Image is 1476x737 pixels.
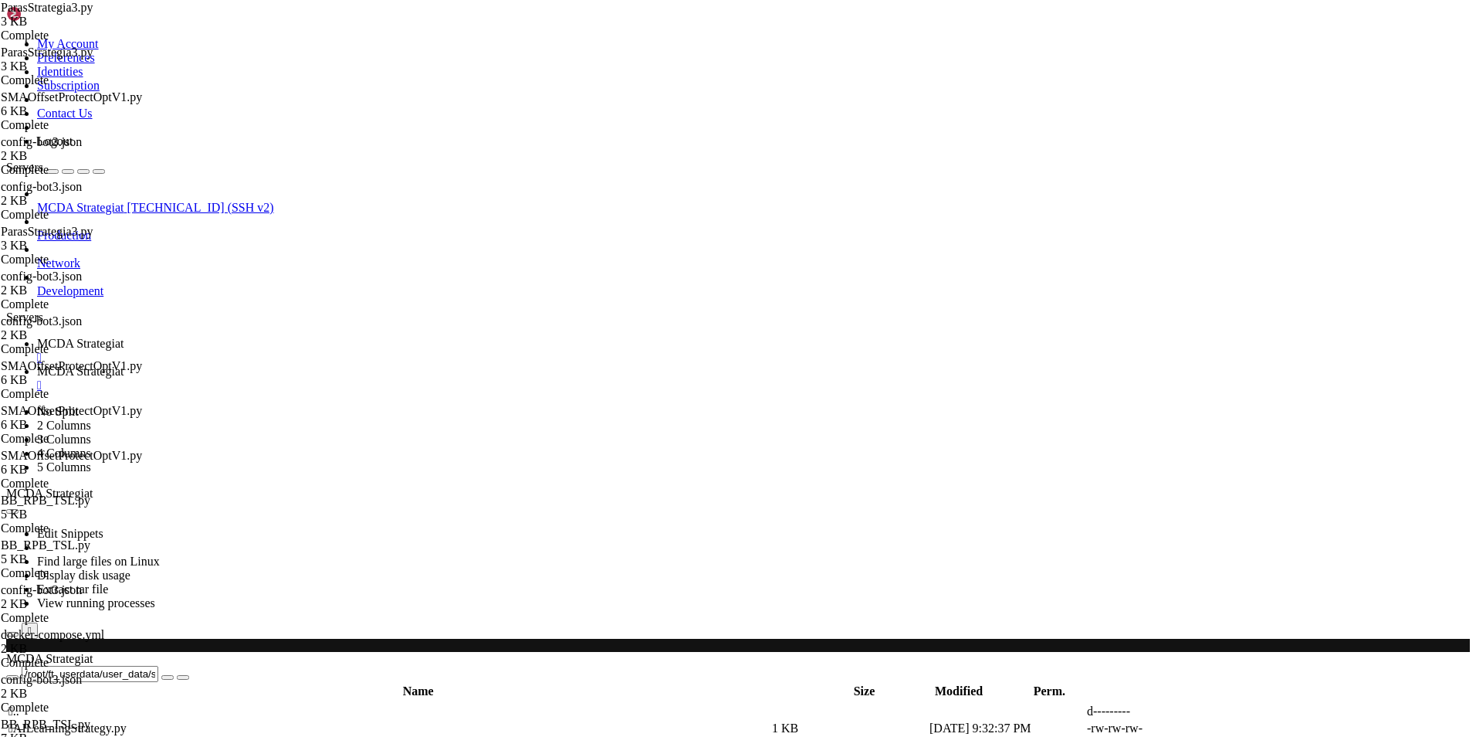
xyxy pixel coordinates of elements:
div: Complete [1,477,147,491]
span: docker-compose.yml [1,628,104,641]
span: config-bot3.json [1,673,147,701]
span: config-bot3.json [1,270,147,297]
span: ParasStrategia3.py [1,46,147,73]
div: Complete [1,163,147,177]
span: SMAOffsetProtectOptV1.py [1,449,147,477]
div: Complete [1,566,147,580]
span: SMAOffsetProtectOptV1.py [1,359,142,372]
span: SMAOffsetProtectOptV1.py [1,90,147,118]
span: config-bot3.json [1,135,82,148]
div: 6 KB [1,373,147,387]
div: 3 KB [1,239,147,253]
div: Complete [1,701,147,715]
span: config-bot3.json [1,314,147,342]
span: config-bot3.json [1,180,82,193]
div: 2 KB [1,597,147,611]
span: SMAOffsetProtectOptV1.py [1,449,142,462]
span: config-bot3.json [1,583,82,596]
div: 2 KB [1,284,147,297]
span: config-bot3.json [1,180,147,208]
span: SMAOffsetProtectOptV1.py [1,359,147,387]
div: 5 KB [1,552,147,566]
span: ParasStrategia3.py [1,1,93,14]
div: 6 KB [1,463,147,477]
span: ParasStrategia3.py [1,46,93,59]
div: Complete [1,521,147,535]
span: BB_RPB_TSL.py [1,494,147,521]
span: docker-compose.yml [1,628,147,656]
div: 5 KB [1,508,147,521]
span: BB_RPB_TSL.py [1,494,90,507]
div: Complete [1,342,147,356]
span: ParasStrategia3.py [1,225,147,253]
div: 2 KB [1,194,147,208]
span: SMAOffsetProtectOptV1.py [1,404,147,432]
span: config-bot3.json [1,270,82,283]
div: 2 KB [1,328,147,342]
span: config-bot3.json [1,673,82,686]
span: config-bot3.json [1,314,82,328]
div: 6 KB [1,418,147,432]
span: config-bot3.json [1,583,147,611]
span: ParasStrategia3.py [1,225,93,238]
div: Complete [1,208,147,222]
span: ParasStrategia3.py [1,1,147,29]
div: 3 KB [1,59,147,73]
div: Complete [1,432,147,446]
div: Complete [1,297,147,311]
div: 6 KB [1,104,147,118]
div: 2 KB [1,687,147,701]
div: Complete [1,118,147,132]
span: BB_RPB_TSL.py [1,538,147,566]
span: BB_RPB_TSL.py [1,538,90,552]
div: 3 KB [1,15,147,29]
span: SMAOffsetProtectOptV1.py [1,404,142,417]
span: BB_RPB_TSL.py [1,718,90,731]
span: config-bot3.json [1,135,147,163]
div: Complete [1,387,147,401]
div: Complete [1,656,147,670]
div: Complete [1,73,147,87]
div: Complete [1,611,147,625]
div: 2 KB [1,642,147,656]
div: Complete [1,253,147,267]
div: 2 KB [1,149,147,163]
span: SMAOffsetProtectOptV1.py [1,90,142,104]
div: Complete [1,29,147,42]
